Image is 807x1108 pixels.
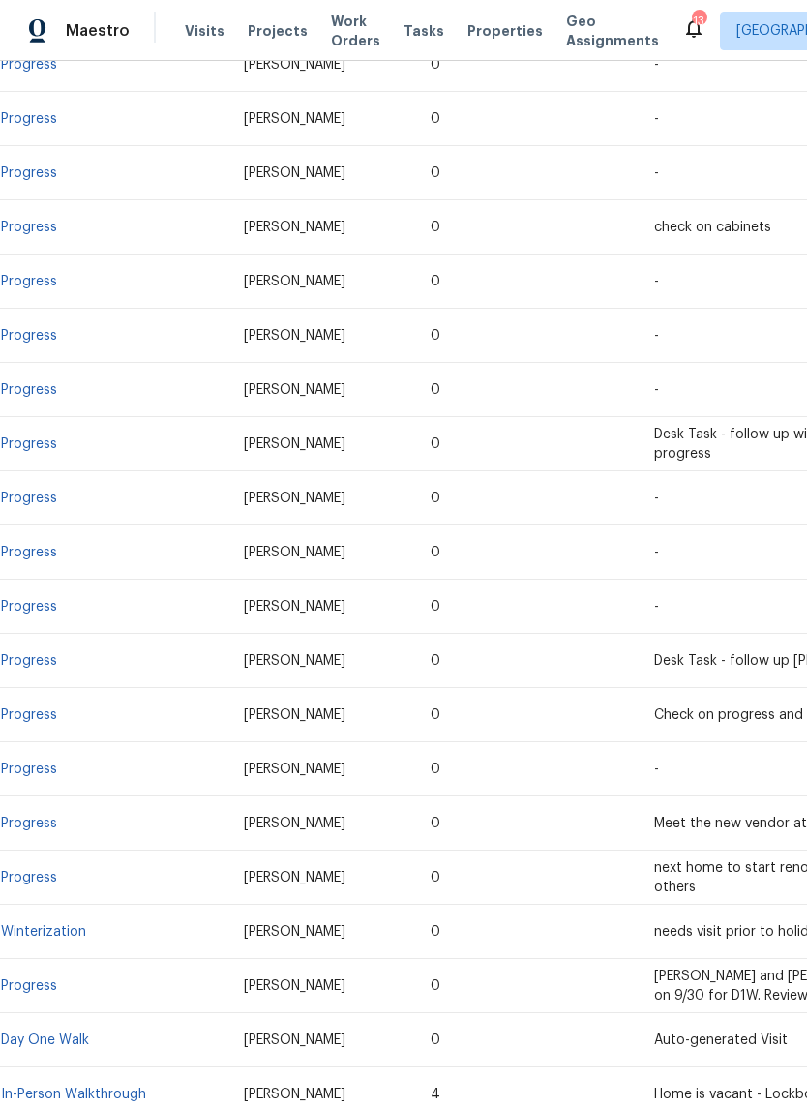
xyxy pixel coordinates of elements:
span: Projects [248,21,308,41]
span: 0 [431,979,440,993]
a: Progress [1,654,57,668]
a: Progress [1,817,57,830]
span: 0 [431,654,440,668]
a: In-Person Walkthrough [1,1088,146,1101]
span: - [654,329,659,343]
span: 0 [431,925,440,939]
span: - [654,763,659,776]
span: check on cabinets [654,221,771,234]
a: Progress [1,112,57,126]
span: [PERSON_NAME] [244,166,345,180]
span: [PERSON_NAME] [244,221,345,234]
span: 0 [431,600,440,614]
span: Visits [185,21,224,41]
span: [PERSON_NAME] [244,492,345,505]
span: 0 [431,763,440,776]
span: Maestro [66,21,130,41]
span: - [654,58,659,72]
span: - [654,492,659,505]
a: Progress [1,492,57,505]
span: [PERSON_NAME] [244,329,345,343]
span: - [654,166,659,180]
span: [PERSON_NAME] [244,112,345,126]
span: 0 [431,112,440,126]
div: 13 [692,12,705,31]
span: Work Orders [331,12,380,50]
a: Progress [1,275,57,288]
span: 4 [431,1088,440,1101]
span: - [654,546,659,559]
span: 0 [431,546,440,559]
span: 0 [431,817,440,830]
a: Progress [1,600,57,614]
span: Tasks [403,24,444,38]
span: 0 [431,708,440,722]
span: 0 [431,221,440,234]
span: - [654,383,659,397]
span: [PERSON_NAME] [244,58,345,72]
span: 0 [431,166,440,180]
a: Winterization [1,925,86,939]
span: [PERSON_NAME] [244,600,345,614]
span: 0 [431,329,440,343]
a: Progress [1,763,57,776]
span: [PERSON_NAME] [244,925,345,939]
span: 0 [431,1033,440,1047]
span: [PERSON_NAME] [244,654,345,668]
a: Progress [1,437,57,451]
span: [PERSON_NAME] [244,871,345,884]
span: [PERSON_NAME] [244,383,345,397]
a: Progress [1,708,57,722]
span: [PERSON_NAME] [244,979,345,993]
span: Geo Assignments [566,12,659,50]
span: - [654,600,659,614]
a: Progress [1,871,57,884]
span: [PERSON_NAME] [244,546,345,559]
a: Progress [1,546,57,559]
span: 0 [431,58,440,72]
span: [PERSON_NAME] [244,1033,345,1047]
a: Progress [1,58,57,72]
span: 0 [431,492,440,505]
a: Progress [1,166,57,180]
a: Progress [1,383,57,397]
span: 0 [431,871,440,884]
span: [PERSON_NAME] [244,817,345,830]
a: Progress [1,329,57,343]
span: Properties [467,21,543,41]
span: 0 [431,383,440,397]
span: 0 [431,275,440,288]
span: [PERSON_NAME] [244,275,345,288]
span: [PERSON_NAME] [244,763,345,776]
a: Day One Walk [1,1033,89,1047]
a: Progress [1,979,57,993]
span: [PERSON_NAME] [244,1088,345,1101]
span: [PERSON_NAME] [244,708,345,722]
span: - [654,112,659,126]
span: 0 [431,437,440,451]
span: - [654,275,659,288]
span: [PERSON_NAME] [244,437,345,451]
a: Progress [1,221,57,234]
span: Auto-generated Visit [654,1033,788,1047]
